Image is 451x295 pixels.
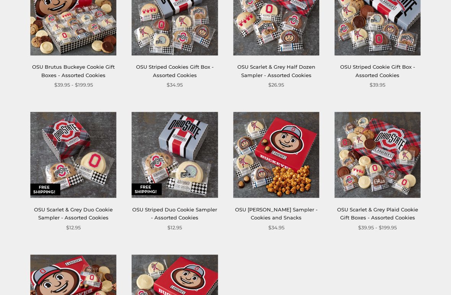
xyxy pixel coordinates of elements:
span: $39.95 - $199.95 [358,224,397,232]
img: OSU Scarlet & Grey Plaid Cookie Gift Boxes - Assorted Cookies [334,112,420,198]
span: $12.95 [66,224,81,232]
span: $34.95 [268,224,284,232]
a: OSU Striped Cookie Gift Box - Assorted Cookies [340,64,415,78]
a: OSU [PERSON_NAME] Sampler - Cookies and Snacks [235,206,318,221]
img: OSU Scarlet & Grey Duo Cookie Sampler - Assorted Cookies [31,112,117,198]
img: OSU Brutus Buckeye Sampler - Cookies and Snacks [233,112,319,198]
span: $12.95 [167,224,182,232]
span: $26.95 [268,81,284,89]
span: $34.95 [167,81,183,89]
span: $39.95 [370,81,385,89]
a: OSU Scarlet & Grey Plaid Cookie Gift Boxes - Assorted Cookies [337,206,418,221]
span: $39.95 - $199.95 [54,81,93,89]
a: OSU Scarlet & Grey Half Dozen Sampler - Assorted Cookies [237,64,315,78]
a: OSU Brutus Buckeye Cookie Gift Boxes - Assorted Cookies [32,64,115,78]
a: OSU Scarlet & Grey Duo Cookie Sampler - Assorted Cookies [34,206,113,221]
img: OSU Striped Duo Cookie Sampler - Assorted Cookies [132,112,218,198]
a: OSU Striped Cookies Gift Box - Assorted Cookies [136,64,214,78]
a: OSU Striped Duo Cookie Sampler - Assorted Cookies [132,206,217,221]
iframe: Sign Up via Text for Offers [6,266,79,289]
